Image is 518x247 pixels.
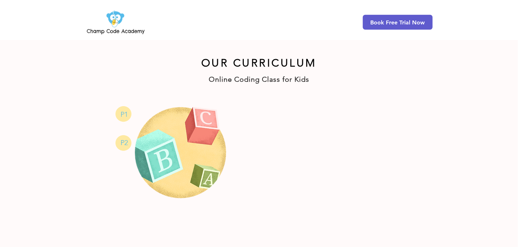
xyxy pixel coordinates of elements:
svg: Online Coding Class for Primary 1 [116,106,131,122]
span: OUR CURRICULUM [201,57,317,69]
img: Champ Code Academy Logo PNG.png [85,8,146,36]
span: P1 [121,110,128,119]
svg: Online Coding Class for Primary 2 [116,135,131,151]
span: Book Free Trial Now [371,19,425,26]
img: Online Coding Class for Primary 1 and 2 [133,106,229,201]
a: Book Free Trial Now [363,15,433,30]
span: Online Coding Class for Kids [209,75,309,84]
span: P2 [121,138,128,147]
